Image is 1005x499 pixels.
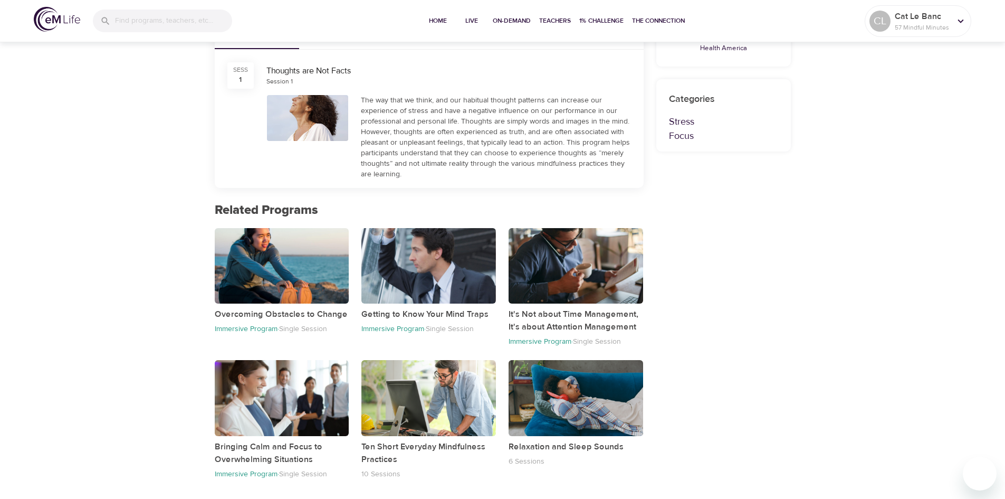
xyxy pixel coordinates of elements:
[509,308,643,333] p: It's Not about Time Management, It's about Attention Management
[509,457,544,466] p: 6 Sessions
[579,15,624,26] span: 1% Challenge
[459,15,484,26] span: Live
[669,92,778,106] p: Categories
[426,324,474,334] p: Single Session
[266,77,293,86] div: Session 1
[215,308,349,321] p: Overcoming Obstacles to Change
[34,7,80,32] img: logo
[539,15,571,26] span: Teachers
[361,469,400,479] p: 10 Sessions
[279,469,327,479] p: Single Session
[493,15,531,26] span: On-Demand
[963,457,997,491] iframe: Button to launch messaging window
[425,15,451,26] span: Home
[895,23,951,32] p: 57 Mindful Minutes
[361,440,496,466] p: Ten Short Everyday Mindfulness Practices
[361,324,426,334] p: Immersive Program ·
[632,15,685,26] span: The Connection
[895,10,951,23] p: Cat Le Banc
[573,337,621,346] p: Single Session
[239,74,242,85] div: 1
[215,440,349,466] p: Bringing Calm and Focus to Overwhelming Situations
[669,129,778,143] p: Focus
[361,308,496,321] p: Getting to Know Your Mind Traps
[361,95,631,180] div: The way that we think, and our habitual thought patterns can increase our experience of stress an...
[215,469,279,479] p: Immersive Program ·
[215,324,279,334] p: Immersive Program ·
[115,10,232,32] input: Find programs, teachers, etc...
[215,201,644,220] p: Related Programs
[266,65,631,77] div: Thoughts are Not Facts
[233,65,248,74] div: SESS
[509,440,643,453] p: Relaxation and Sleep Sounds
[279,324,327,334] p: Single Session
[669,115,778,129] p: Stress
[509,337,573,346] p: Immersive Program ·
[869,11,891,32] div: CL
